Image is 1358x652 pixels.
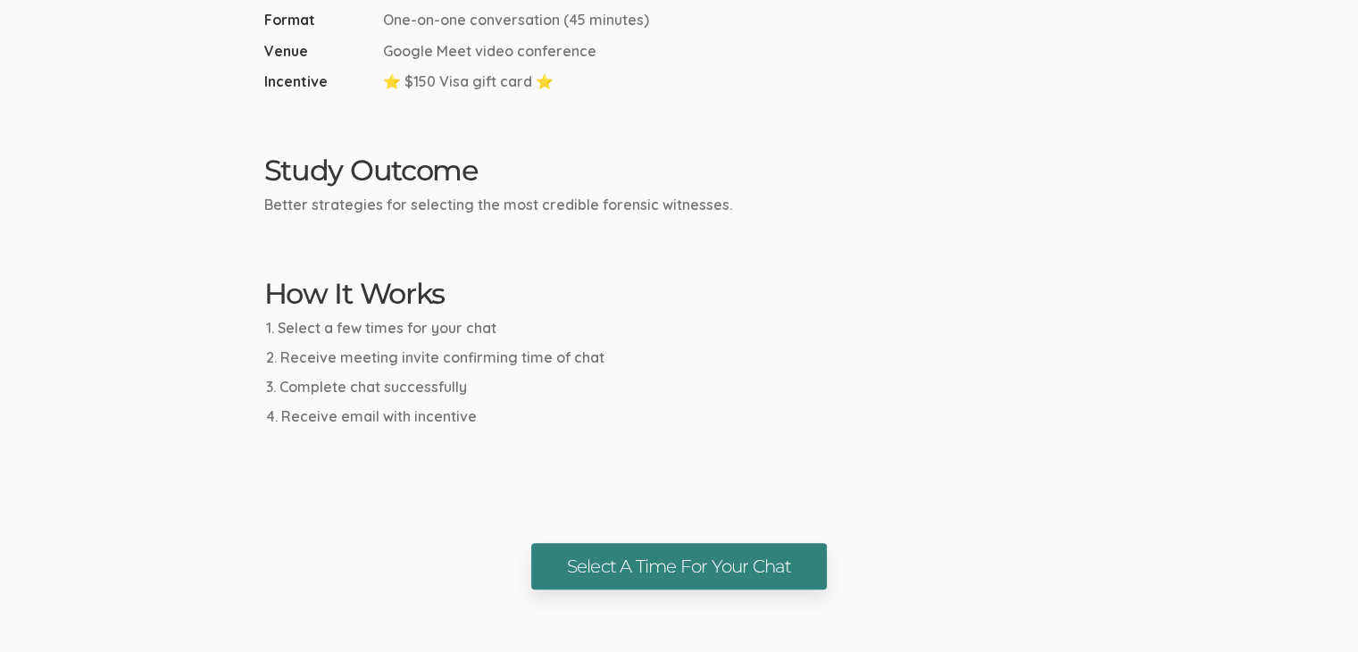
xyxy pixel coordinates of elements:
li: Receive email with incentive [266,406,1095,427]
li: Receive meeting invite confirming time of chat [266,347,1095,368]
span: Google Meet video conference [383,41,596,62]
p: Better strategies for selecting the most credible forensic witnesses. [264,195,1095,215]
li: Select a few times for your chat [266,318,1095,339]
span: Incentive [264,71,376,92]
iframe: Chat Widget [1269,566,1358,652]
span: Format [264,10,376,30]
h2: Study Outcome [264,155,1095,186]
a: Select A Time For Your Chat [531,543,827,590]
span: One-on-one conversation (45 minutes) [383,10,649,30]
span: Venue [264,41,376,62]
h2: How It Works [264,278,1095,309]
span: ⭐ $150 Visa gift card ⭐ [383,71,554,92]
li: Complete chat successfully [266,377,1095,397]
